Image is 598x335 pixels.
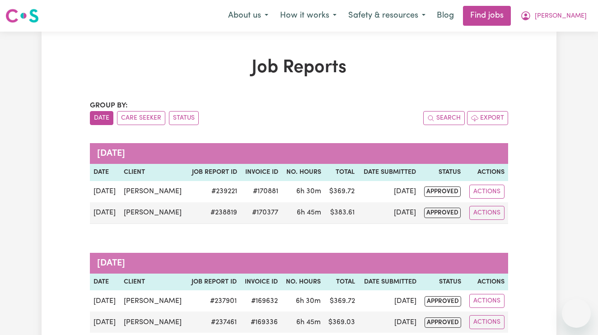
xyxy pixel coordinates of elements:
[358,181,420,202] td: [DATE]
[464,164,508,181] th: Actions
[240,290,281,312] td: #169632
[465,274,508,291] th: Actions
[5,8,39,24] img: Careseekers logo
[463,6,511,26] a: Find jobs
[187,290,240,312] td: # 237901
[562,299,591,328] iframe: Button to launch messaging window
[241,202,282,224] td: #170377
[324,290,359,312] td: $ 369.72
[90,102,128,109] span: Group by:
[425,296,461,307] span: approved
[431,6,459,26] a: Blog
[120,202,187,224] td: [PERSON_NAME]
[296,319,321,326] span: 6 hours 45 minutes
[90,290,120,312] td: [DATE]
[325,164,358,181] th: Total
[90,164,120,181] th: Date
[90,57,508,79] h1: Job Reports
[90,181,120,202] td: [DATE]
[358,164,420,181] th: Date Submitted
[282,164,325,181] th: No. Hours
[187,312,240,333] td: # 237461
[222,6,274,25] button: About us
[240,312,281,333] td: #169336
[297,209,321,216] span: 6 hours 45 minutes
[325,181,358,202] td: $ 369.72
[187,274,240,291] th: Job Report ID
[120,274,187,291] th: Client
[342,6,431,25] button: Safety & resources
[241,181,282,202] td: #170881
[90,253,508,274] caption: [DATE]
[420,274,465,291] th: Status
[325,202,358,224] td: $ 383.61
[425,317,461,328] span: approved
[324,312,359,333] td: $ 369.03
[469,315,505,329] button: Actions
[5,5,39,26] a: Careseekers logo
[424,208,461,218] span: approved
[241,164,282,181] th: Invoice ID
[469,294,505,308] button: Actions
[169,111,199,125] button: sort invoices by paid status
[469,206,505,220] button: Actions
[90,312,120,333] td: [DATE]
[296,188,321,195] span: 6 hours 30 minutes
[120,164,187,181] th: Client
[90,202,120,224] td: [DATE]
[424,186,461,197] span: approved
[90,274,120,291] th: Date
[187,181,241,202] td: # 239221
[240,274,281,291] th: Invoice ID
[90,143,508,164] caption: [DATE]
[469,185,505,199] button: Actions
[120,290,187,312] td: [PERSON_NAME]
[535,11,587,21] span: [PERSON_NAME]
[187,202,241,224] td: # 238819
[90,111,113,125] button: sort invoices by date
[514,6,593,25] button: My Account
[467,111,508,125] button: Export
[359,274,420,291] th: Date Submitted
[324,274,359,291] th: Total
[423,111,465,125] button: Search
[358,202,420,224] td: [DATE]
[120,181,187,202] td: [PERSON_NAME]
[187,164,241,181] th: Job Report ID
[117,111,165,125] button: sort invoices by care seeker
[420,164,465,181] th: Status
[359,312,420,333] td: [DATE]
[281,274,324,291] th: No. Hours
[120,312,187,333] td: [PERSON_NAME]
[274,6,342,25] button: How it works
[296,298,321,305] span: 6 hours 30 minutes
[359,290,420,312] td: [DATE]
